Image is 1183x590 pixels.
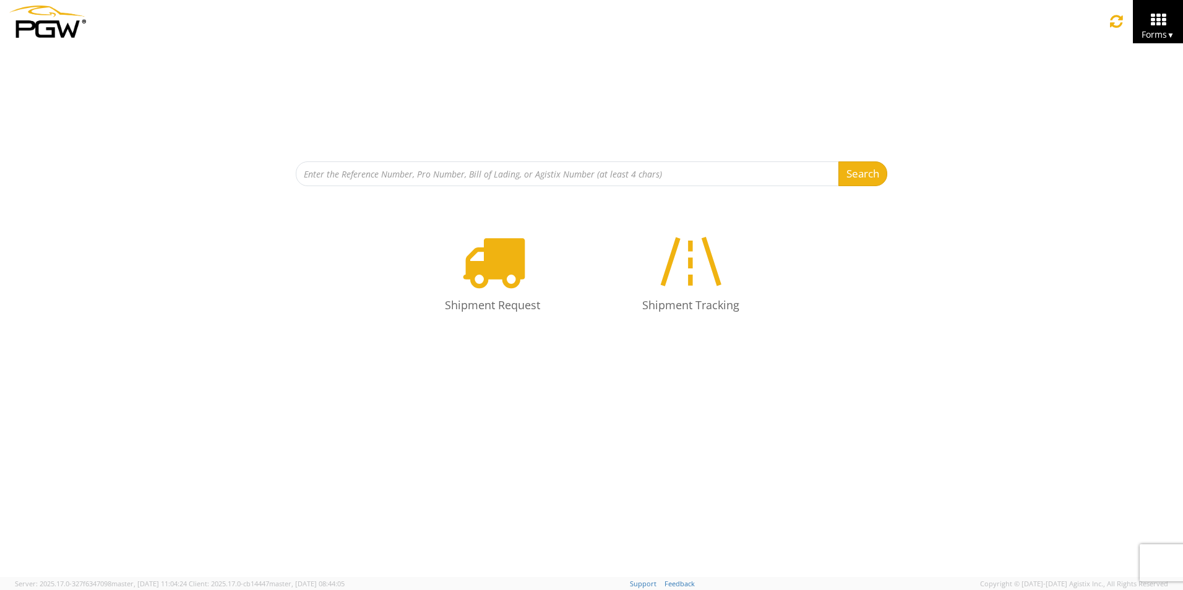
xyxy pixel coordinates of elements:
[412,299,573,312] h4: Shipment Request
[665,579,695,588] a: Feedback
[1142,28,1174,40] span: Forms
[111,579,187,588] span: master, [DATE] 11:04:24
[400,217,585,330] a: Shipment Request
[189,579,345,588] span: Client: 2025.17.0-cb14447
[15,579,187,588] span: Server: 2025.17.0-327f6347098
[610,299,771,312] h4: Shipment Tracking
[9,6,86,38] img: pgw-form-logo-1aaa8060b1cc70fad034.png
[630,579,656,588] a: Support
[980,579,1168,589] span: Copyright © [DATE]-[DATE] Agistix Inc., All Rights Reserved
[598,217,783,330] a: Shipment Tracking
[296,161,839,186] input: Enter the Reference Number, Pro Number, Bill of Lading, or Agistix Number (at least 4 chars)
[1167,30,1174,40] span: ▼
[838,161,887,186] button: Search
[269,579,345,588] span: master, [DATE] 08:44:05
